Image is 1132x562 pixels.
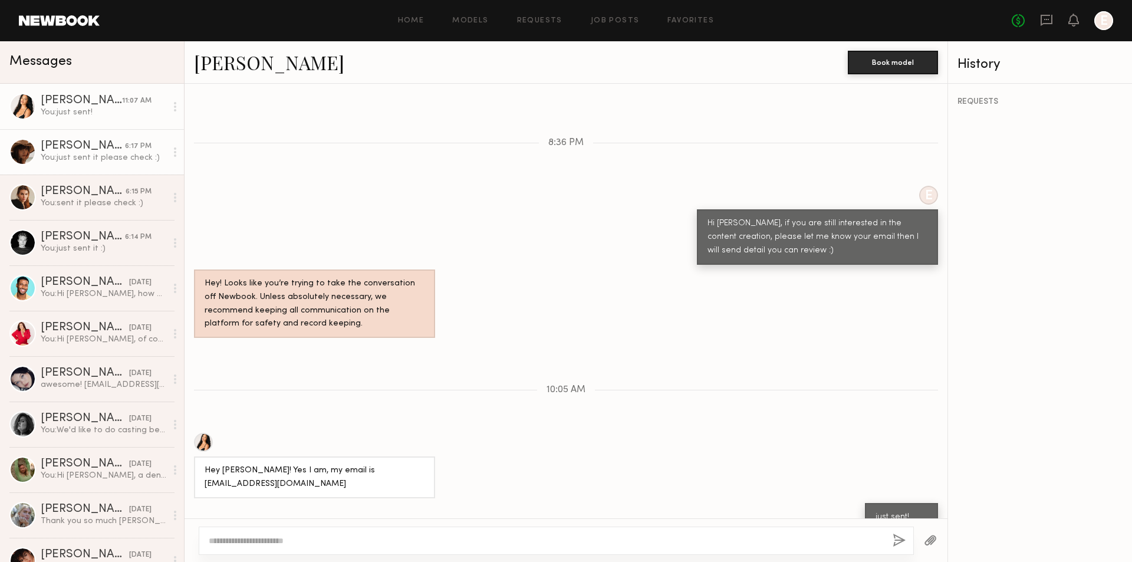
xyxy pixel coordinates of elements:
div: [PERSON_NAME] [41,140,125,152]
span: Messages [9,55,72,68]
div: [DATE] [129,277,152,288]
button: Book model [848,51,938,74]
a: Home [398,17,424,25]
div: REQUESTS [957,98,1123,106]
div: [DATE] [129,368,152,379]
div: You: We'd like to do casting before the live show so if you can come by for a casting near downto... [41,425,166,436]
div: [PERSON_NAME] [41,322,129,334]
div: History [957,58,1123,71]
div: [DATE] [129,550,152,561]
div: You: Hi [PERSON_NAME], a denim brand based in [GEOGRAPHIC_DATA] is looking for a tiktok live show... [41,470,166,481]
div: [PERSON_NAME] [41,413,129,425]
div: 6:15 PM [126,186,152,198]
a: Favorites [667,17,714,25]
div: 6:17 PM [125,141,152,152]
div: [PERSON_NAME] [41,95,122,107]
div: [PERSON_NAME] [41,231,125,243]
div: [DATE] [129,504,152,515]
div: You: just sent! [41,107,166,118]
div: [PERSON_NAME] [41,458,129,470]
div: You: just sent it :) [41,243,166,254]
div: 11:07 AM [122,96,152,107]
span: 8:36 PM [548,138,584,148]
a: Models [452,17,488,25]
div: You: just sent it please check :) [41,152,166,163]
a: Requests [517,17,562,25]
a: [PERSON_NAME] [194,50,344,75]
a: Job Posts [591,17,640,25]
span: 10:05 AM [547,385,585,395]
div: [PERSON_NAME] [41,186,126,198]
div: Hey [PERSON_NAME]! Yes I am, my email is [EMAIL_ADDRESS][DOMAIN_NAME] [205,464,424,491]
div: You: Hi [PERSON_NAME], of course! Np, just let me know the time you can come by for a casting the... [41,334,166,345]
div: awesome! [EMAIL_ADDRESS][DOMAIN_NAME] [41,379,166,390]
div: just sent! [876,511,927,524]
div: [PERSON_NAME] [41,277,129,288]
div: Hi [PERSON_NAME], if you are still interested in the content creation, please let me know your em... [707,217,927,258]
div: [PERSON_NAME] [41,549,129,561]
div: [DATE] [129,323,152,334]
div: [DATE] [129,413,152,425]
div: [PERSON_NAME] [41,504,129,515]
div: [PERSON_NAME] [41,367,129,379]
a: Book model [848,57,938,67]
div: Thank you so much [PERSON_NAME] !!!! [41,515,166,527]
div: You: Hi [PERSON_NAME], how are you? I'm looking for a content creator for one of my clients and w... [41,288,166,300]
div: [DATE] [129,459,152,470]
a: E [1094,11,1113,30]
div: 6:14 PM [125,232,152,243]
div: Hey! Looks like you’re trying to take the conversation off Newbook. Unless absolutely necessary, ... [205,277,424,331]
div: You: sent it please check :) [41,198,166,209]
